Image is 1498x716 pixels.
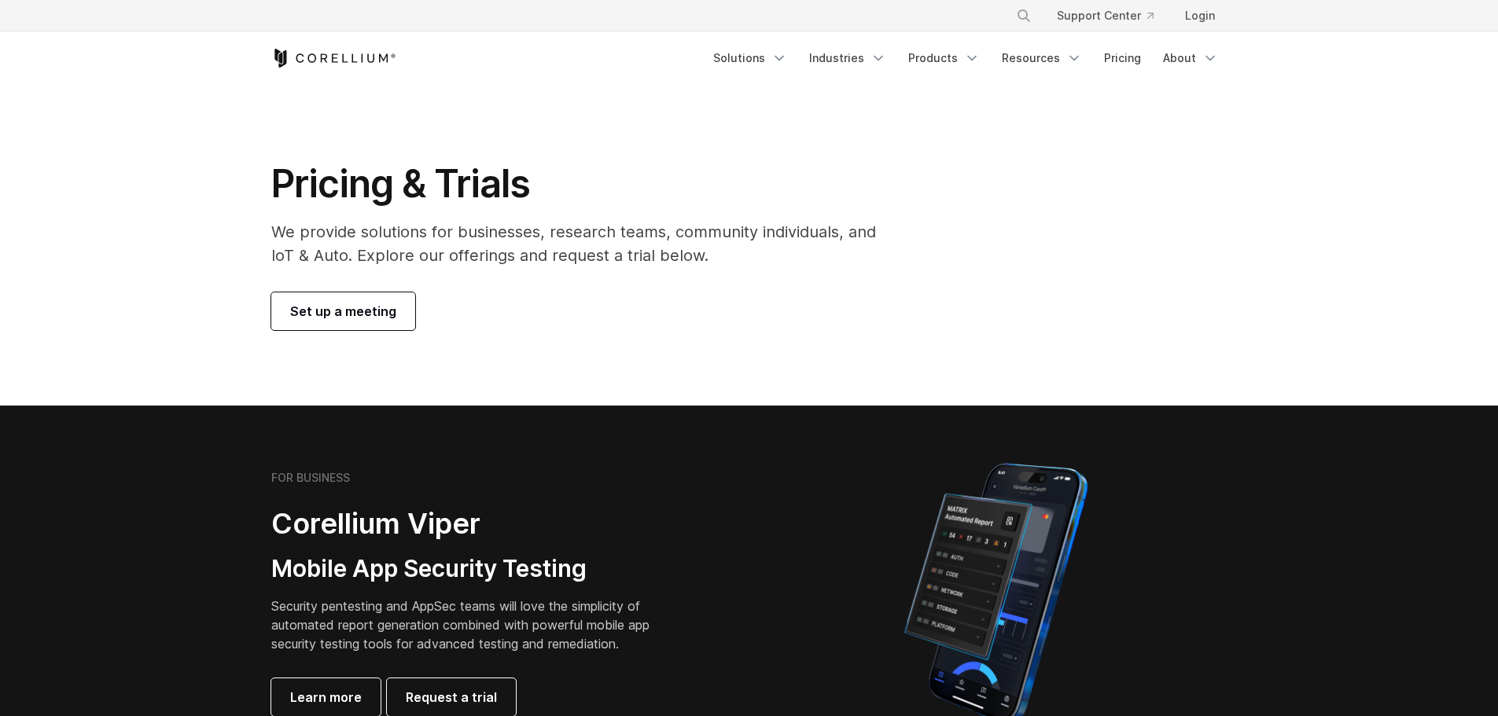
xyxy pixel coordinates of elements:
a: Set up a meeting [271,292,415,330]
a: Resources [992,44,1091,72]
h6: FOR BUSINESS [271,471,350,485]
span: Request a trial [406,688,497,707]
h2: Corellium Viper [271,506,674,542]
a: Login [1172,2,1227,30]
a: Pricing [1095,44,1150,72]
p: Security pentesting and AppSec teams will love the simplicity of automated report generation comb... [271,597,674,653]
p: We provide solutions for businesses, research teams, community individuals, and IoT & Auto. Explo... [271,220,898,267]
div: Navigation Menu [997,2,1227,30]
a: Request a trial [387,678,516,716]
span: Set up a meeting [290,302,396,321]
button: Search [1010,2,1038,30]
a: Products [899,44,989,72]
h1: Pricing & Trials [271,160,898,207]
span: Learn more [290,688,362,707]
a: Support Center [1044,2,1166,30]
h3: Mobile App Security Testing [271,554,674,584]
a: Corellium Home [271,49,396,68]
a: Learn more [271,678,381,716]
div: Navigation Menu [704,44,1227,72]
a: Solutions [704,44,797,72]
a: Industries [800,44,896,72]
a: About [1154,44,1227,72]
